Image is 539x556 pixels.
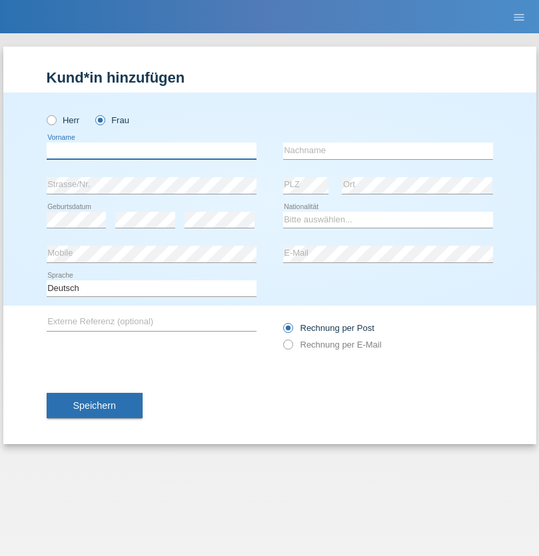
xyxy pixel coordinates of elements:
input: Rechnung per Post [283,323,292,340]
input: Frau [95,115,104,124]
label: Frau [95,115,129,125]
label: Herr [47,115,80,125]
label: Rechnung per E-Mail [283,340,382,350]
span: Speichern [73,400,116,411]
input: Rechnung per E-Mail [283,340,292,356]
input: Herr [47,115,55,124]
a: menu [506,13,532,21]
h1: Kund*in hinzufügen [47,69,493,86]
i: menu [512,11,526,24]
label: Rechnung per Post [283,323,374,333]
button: Speichern [47,393,143,418]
